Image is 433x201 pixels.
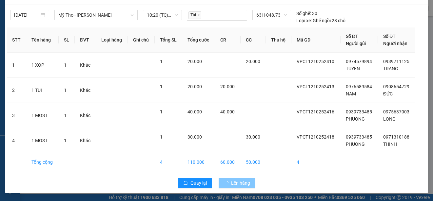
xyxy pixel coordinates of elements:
[220,84,235,89] span: 20.000
[63,29,130,38] div: 0971310188
[62,44,92,51] span: Chưa cước :
[383,142,397,147] span: THINH
[63,6,130,21] div: VP [GEOGRAPHIC_DATA]
[346,142,365,147] span: PHUONG
[58,10,134,20] span: Mỹ Tho - Hồ Chí Minh
[26,153,59,171] td: Tổng cộng
[383,34,396,39] span: Số ĐT
[346,66,360,71] span: TUYEN
[7,103,26,128] td: 3
[246,134,260,140] span: 30.000
[59,27,75,53] th: SL
[160,59,163,64] span: 1
[296,10,317,17] div: 30
[96,27,128,53] th: Loại hàng
[155,27,183,53] th: Tổng SL
[63,21,130,29] div: THINH
[64,62,67,68] span: 1
[231,179,250,187] span: Lên hàng
[220,109,235,114] span: 40.000
[160,109,163,114] span: 1
[346,84,372,89] span: 0976589584
[183,181,188,186] span: rollback
[147,10,178,20] span: 10:20 (TC) - 63H-048.73
[75,103,96,128] td: Khác
[383,134,409,140] span: 0971310188
[64,138,67,143] span: 1
[246,59,260,64] span: 20.000
[26,78,59,103] td: 1 TUI
[6,21,59,29] div: PHUONG
[190,179,207,187] span: Quay lại
[256,10,287,20] span: 63H-048.73
[383,84,409,89] span: 0908654729
[296,17,312,24] span: Loại xe:
[64,88,67,93] span: 1
[7,27,26,53] th: STT
[224,181,231,185] span: loading
[383,109,409,114] span: 0975637003
[266,27,291,53] th: Thu hộ
[7,78,26,103] td: 2
[63,6,79,13] span: Nhận:
[130,13,134,17] span: down
[7,128,26,153] td: 4
[187,59,202,64] span: 20.000
[14,11,39,19] input: 12/10/2025
[346,41,366,46] span: Người gửi
[182,153,215,171] td: 110.000
[75,53,96,78] td: Khác
[128,27,155,53] th: Ghi chú
[160,134,163,140] span: 1
[346,116,365,122] span: PHUONG
[26,128,59,153] td: 1 MOST
[291,27,341,53] th: Mã GD
[6,6,16,13] span: Gửi:
[383,91,393,96] span: ĐỨC
[64,113,67,118] span: 1
[296,10,311,17] span: Số ghế:
[75,27,96,53] th: ĐVT
[383,59,409,64] span: 0939711125
[291,153,341,171] td: 4
[75,78,96,103] td: Khác
[383,116,396,122] span: LONG
[6,29,59,38] div: 0939733485
[297,59,334,64] span: VPCT1210252410
[26,53,59,78] td: 1 XOP
[26,103,59,128] td: 1 MOST
[7,53,26,78] td: 1
[187,84,202,89] span: 20.000
[187,109,202,114] span: 40.000
[215,153,241,171] td: 60.000
[182,27,215,53] th: Tổng cước
[160,84,163,89] span: 1
[187,134,202,140] span: 30.000
[296,17,345,24] div: Ghế ngồi 28 chỗ
[62,42,131,51] div: 30.000
[297,109,334,114] span: VPCT1210252416
[346,59,372,64] span: 0974579894
[346,109,372,114] span: 0939733485
[155,153,183,171] td: 4
[197,13,200,17] span: close
[6,6,59,21] div: VP [PERSON_NAME]
[383,66,398,71] span: TRANG
[346,34,358,39] span: Số ĐT
[383,41,407,46] span: Người nhận
[297,84,334,89] span: VPCT1210252413
[297,134,334,140] span: VPCT1210252418
[188,11,201,19] span: Tài
[178,178,212,188] button: rollbackQuay lại
[75,128,96,153] td: Khác
[241,153,266,171] td: 50.000
[346,91,356,96] span: NAM
[26,27,59,53] th: Tên hàng
[215,27,241,53] th: CR
[241,27,266,53] th: CC
[346,134,372,140] span: 0939733485
[219,178,255,188] button: Lên hàng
